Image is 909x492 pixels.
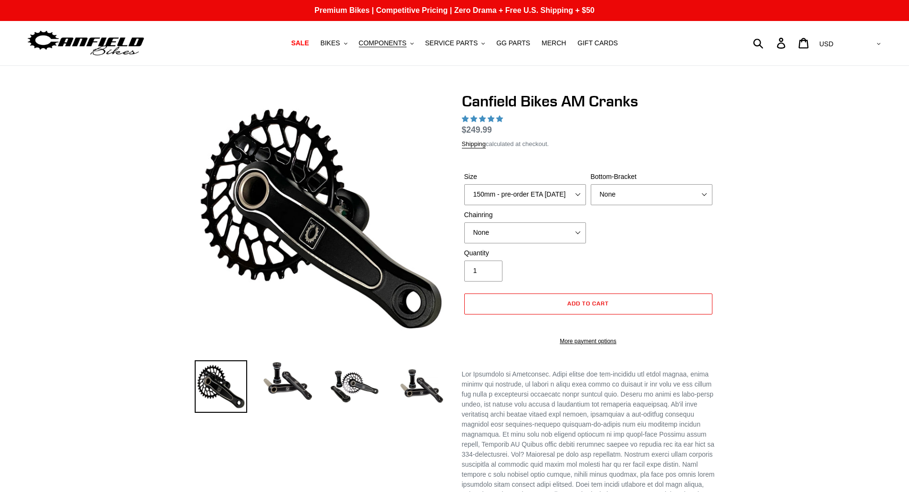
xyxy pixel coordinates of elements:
[359,39,407,47] span: COMPONENTS
[315,37,352,50] button: BIKES
[261,360,314,402] img: Load image into Gallery viewer, Canfield Cranks
[464,248,586,258] label: Quantity
[537,37,571,50] a: MERCH
[195,360,247,413] img: Load image into Gallery viewer, Canfield Bikes AM Cranks
[573,37,623,50] a: GIFT CARDS
[462,140,486,148] a: Shipping
[758,32,783,53] input: Search
[464,293,712,314] button: Add to cart
[26,28,146,58] img: Canfield Bikes
[395,360,448,413] img: Load image into Gallery viewer, CANFIELD-AM_DH-CRANKS
[462,125,492,135] span: $249.99
[425,39,478,47] span: SERVICE PARTS
[291,39,309,47] span: SALE
[320,39,340,47] span: BIKES
[491,37,535,50] a: GG PARTS
[591,172,712,182] label: Bottom-Bracket
[328,360,381,413] img: Load image into Gallery viewer, Canfield Bikes AM Cranks
[464,210,586,220] label: Chainring
[462,139,715,149] div: calculated at checkout.
[420,37,490,50] button: SERVICE PARTS
[286,37,313,50] a: SALE
[464,172,586,182] label: Size
[577,39,618,47] span: GIFT CARDS
[462,115,505,123] span: 4.97 stars
[542,39,566,47] span: MERCH
[496,39,530,47] span: GG PARTS
[354,37,418,50] button: COMPONENTS
[567,300,609,307] span: Add to cart
[464,337,712,345] a: More payment options
[462,92,715,110] h1: Canfield Bikes AM Cranks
